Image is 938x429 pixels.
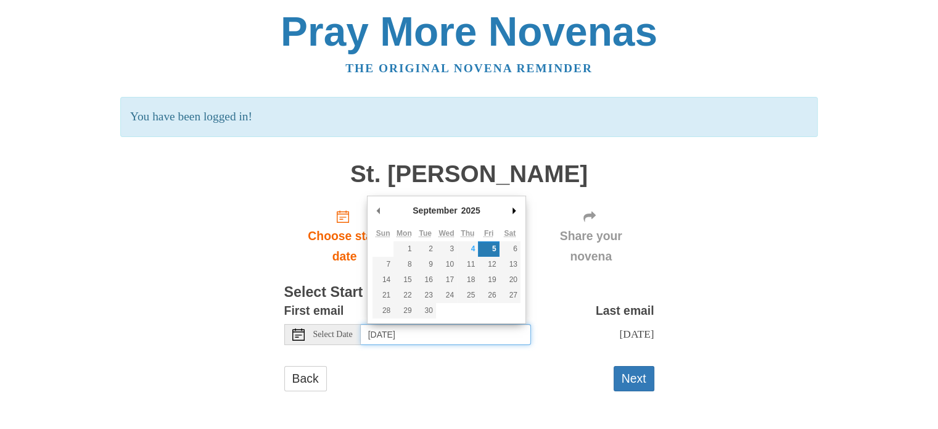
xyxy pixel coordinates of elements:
button: 21 [372,288,393,303]
button: 5 [478,241,499,257]
p: You have been logged in! [120,97,818,137]
abbr: Wednesday [438,229,454,238]
button: 25 [457,288,478,303]
button: 23 [415,288,436,303]
button: Next [614,366,654,391]
abbr: Sunday [376,229,390,238]
span: Select Date [313,330,353,339]
button: 4 [457,241,478,257]
button: 24 [436,288,457,303]
button: 28 [372,303,393,319]
button: 17 [436,272,457,288]
button: 11 [457,257,478,272]
span: Share your novena [540,226,642,267]
button: Previous Month [372,201,385,220]
button: 1 [393,241,414,257]
button: 20 [500,272,520,288]
button: 15 [393,272,414,288]
button: 7 [372,257,393,272]
button: 18 [457,272,478,288]
button: 29 [393,303,414,319]
abbr: Saturday [504,229,516,238]
span: [DATE] [619,328,654,340]
button: 16 [415,272,436,288]
abbr: Friday [484,229,493,238]
button: 9 [415,257,436,272]
div: 2025 [459,201,482,220]
button: 27 [500,288,520,303]
abbr: Tuesday [419,229,431,238]
h3: Select Start Date [284,285,654,301]
button: 8 [393,257,414,272]
button: 3 [436,241,457,257]
button: 19 [478,272,499,288]
button: 13 [500,257,520,272]
div: September [411,201,459,220]
button: 30 [415,303,436,319]
a: Back [284,366,327,391]
button: 12 [478,257,499,272]
h1: St. [PERSON_NAME] [284,161,654,188]
label: First email [284,301,344,321]
button: 22 [393,288,414,303]
button: 14 [372,272,393,288]
button: Next Month [508,201,520,220]
label: Last email [596,301,654,321]
button: 10 [436,257,457,272]
abbr: Thursday [461,229,474,238]
button: 2 [415,241,436,257]
input: Use the arrow keys to pick a date [361,324,531,345]
a: The original novena reminder [345,62,593,75]
button: 6 [500,241,520,257]
a: Pray More Novenas [281,9,657,54]
button: 26 [478,288,499,303]
abbr: Monday [397,229,412,238]
a: Choose start date [284,199,405,273]
div: Click "Next" to confirm your start date first. [528,199,654,273]
span: Choose start date [297,226,393,267]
